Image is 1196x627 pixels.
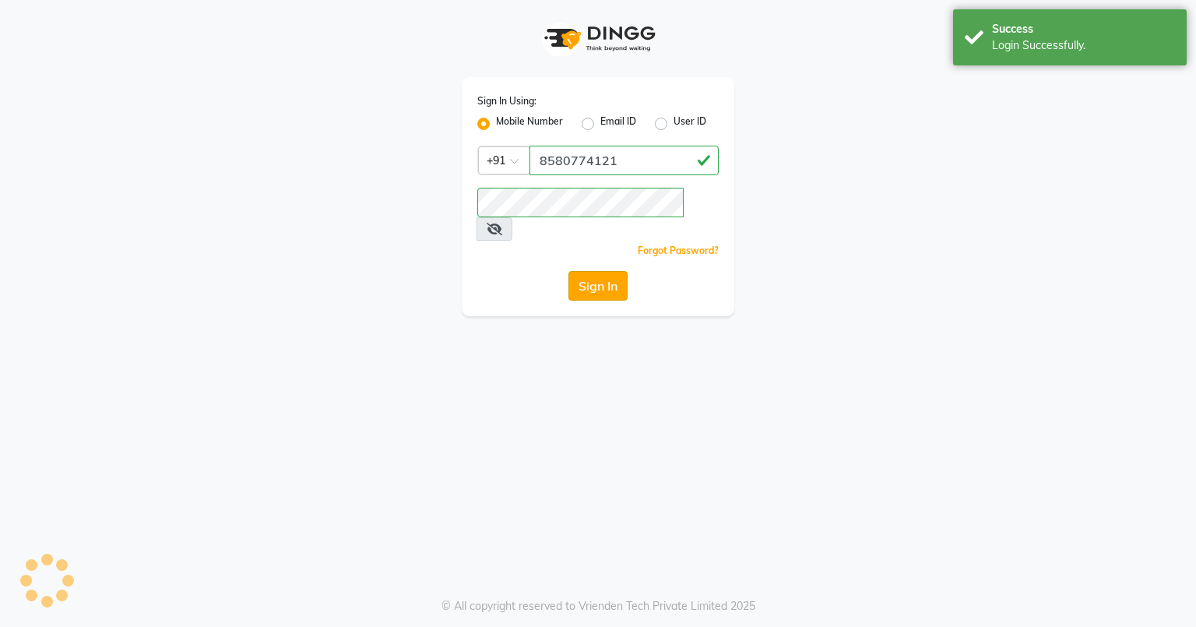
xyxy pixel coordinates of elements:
label: User ID [674,114,706,133]
button: Sign In [568,271,628,301]
img: logo1.svg [536,16,660,62]
label: Email ID [600,114,636,133]
label: Mobile Number [496,114,563,133]
div: Success [992,21,1175,37]
label: Sign In Using: [477,94,536,108]
a: Forgot Password? [638,245,719,256]
div: Login Successfully. [992,37,1175,54]
input: Username [529,146,719,175]
input: Username [477,188,684,217]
